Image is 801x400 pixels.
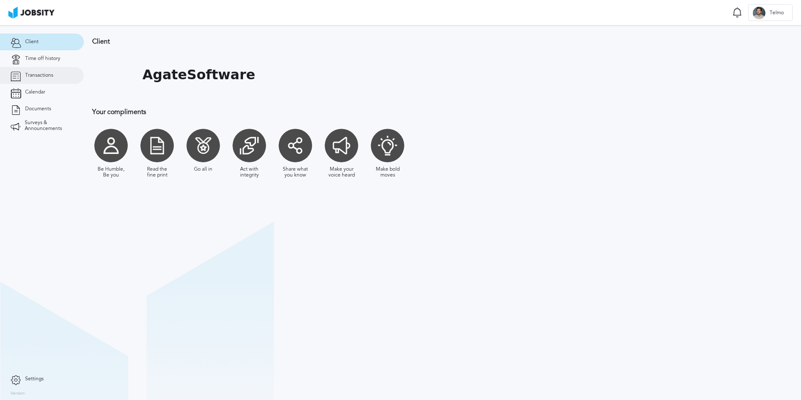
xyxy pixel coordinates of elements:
[373,166,402,178] div: Make bold moves
[25,56,60,62] span: Time off history
[327,166,356,178] div: Make your voice heard
[25,106,51,112] span: Documents
[8,7,54,18] img: ab4bad089aa723f57921c736e9817d99.png
[142,166,172,178] div: Read the fine print
[25,39,39,45] span: Client
[748,4,793,21] button: TTelmo
[25,73,53,78] span: Transactions
[25,89,45,95] span: Calendar
[25,120,73,132] span: Surveys & Announcements
[25,376,44,382] span: Settings
[96,166,126,178] div: Be Humble, Be you
[142,67,255,83] h1: AgateSoftware
[235,166,264,178] div: Act with integrity
[765,10,788,16] span: Telmo
[281,166,310,178] div: Share what you know
[92,38,547,45] h3: Client
[194,166,212,172] div: Go all in
[92,108,547,116] h3: Your compliments
[753,7,765,19] div: T
[10,391,26,396] label: Version:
